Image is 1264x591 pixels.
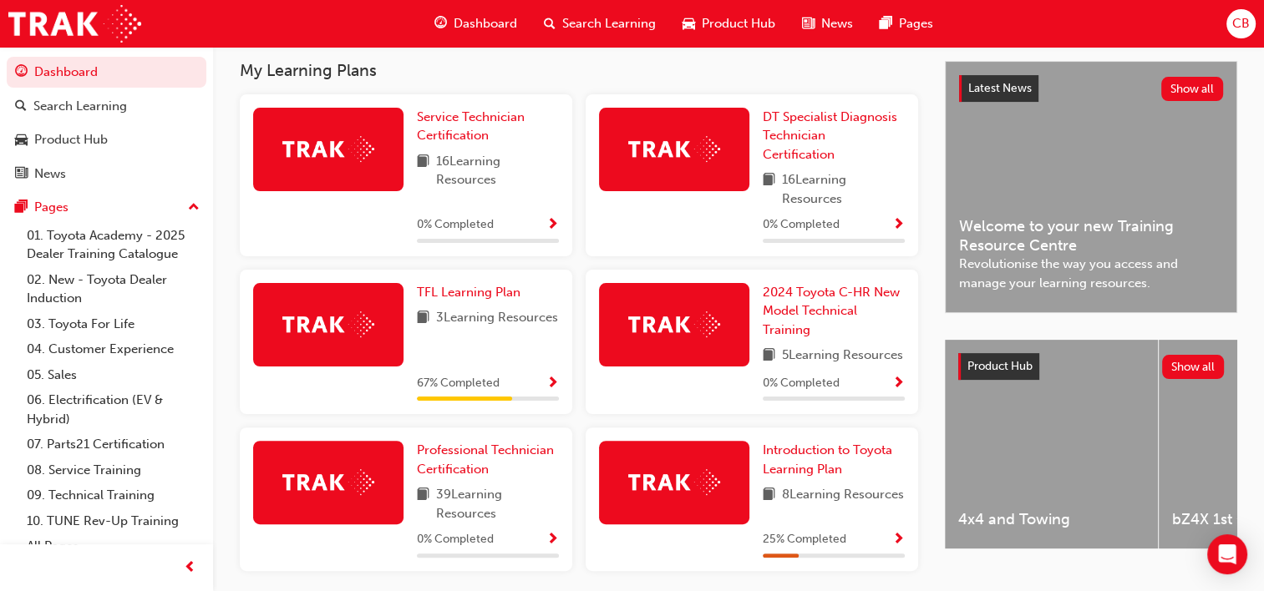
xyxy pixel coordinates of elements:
[20,387,206,432] a: 06. Electrification (EV & Hybrid)
[546,373,559,394] button: Show Progress
[7,57,206,88] a: Dashboard
[282,311,374,337] img: Trak
[417,308,429,329] span: book-icon
[20,482,206,508] a: 09. Technical Training
[34,130,108,149] div: Product Hub
[15,65,28,80] span: guage-icon
[417,285,520,300] span: TFL Learning Plan
[33,97,127,116] div: Search Learning
[945,61,1237,313] a: Latest NewsShow allWelcome to your new Training Resource CentreRevolutionise the way you access a...
[544,13,556,34] span: search-icon
[1162,355,1225,379] button: Show all
[763,285,900,337] span: 2024 Toyota C-HR New Model Technical Training
[763,530,846,549] span: 25 % Completed
[20,533,206,559] a: All Pages
[683,13,695,34] span: car-icon
[7,192,206,223] button: Pages
[1232,14,1250,33] span: CB
[628,311,720,337] img: Trak
[15,99,27,114] span: search-icon
[546,533,559,548] span: Show Progress
[782,485,904,506] span: 8 Learning Resources
[417,530,494,549] span: 0 % Completed
[562,14,656,33] span: Search Learning
[763,283,905,340] a: 2024 Toyota C-HR New Model Technical Training
[15,167,28,182] span: news-icon
[546,529,559,550] button: Show Progress
[417,215,494,235] span: 0 % Completed
[958,353,1224,380] a: Product HubShow all
[417,485,429,523] span: book-icon
[7,91,206,122] a: Search Learning
[184,558,196,578] span: prev-icon
[417,108,559,145] a: Service Technician Certification
[20,457,206,483] a: 08. Service Training
[417,283,527,302] a: TFL Learning Plan
[967,359,1033,373] span: Product Hub
[968,81,1032,95] span: Latest News
[892,529,905,550] button: Show Progress
[892,376,905,391] span: Show Progress
[240,61,918,80] h3: My Learning Plans
[7,159,206,189] a: News
[669,7,789,41] a: car-iconProduct Hub
[763,441,905,478] a: Introduction to Toyota Learning Plan
[1207,534,1247,574] div: Open Intercom Messenger
[892,373,905,394] button: Show Progress
[959,217,1223,255] span: Welcome to your new Training Resource Centre
[434,13,447,34] span: guage-icon
[34,164,66,184] div: News
[282,469,374,495] img: Trak
[15,133,28,148] span: car-icon
[20,267,206,311] a: 02. New - Toyota Dealer Induction
[789,7,866,41] a: news-iconNews
[417,442,554,477] span: Professional Technician Certification
[436,485,559,523] span: 39 Learning Resources
[945,340,1158,548] a: 4x4 and Towing
[763,374,840,393] span: 0 % Completed
[763,215,840,235] span: 0 % Completed
[892,533,905,548] span: Show Progress
[782,170,905,208] span: 16 Learning Resources
[782,346,903,366] span: 5 Learning Resources
[1226,9,1256,38] button: CB
[763,109,897,162] span: DT Specialist Diagnosis Technician Certification
[880,13,892,34] span: pages-icon
[546,215,559,235] button: Show Progress
[417,441,559,478] a: Professional Technician Certification
[763,346,775,366] span: book-icon
[8,5,141,43] img: Trak
[20,336,206,362] a: 04. Customer Experience
[1161,77,1224,101] button: Show all
[866,7,947,41] a: pages-iconPages
[958,510,1145,529] span: 4x4 and Towing
[20,362,206,388] a: 05. Sales
[417,109,525,144] span: Service Technician Certification
[821,14,853,33] span: News
[417,374,500,393] span: 67 % Completed
[892,218,905,233] span: Show Progress
[959,255,1223,292] span: Revolutionise the way you access and manage your learning resources.
[959,75,1223,102] a: Latest NewsShow all
[802,13,815,34] span: news-icon
[20,432,206,457] a: 07. Parts21 Certification
[763,170,775,208] span: book-icon
[15,200,28,215] span: pages-icon
[34,198,69,217] div: Pages
[436,152,559,189] span: 16 Learning Resources
[421,7,530,41] a: guage-iconDashboard
[7,124,206,155] a: Product Hub
[454,14,517,33] span: Dashboard
[763,108,905,164] a: DT Specialist Diagnosis Technician Certification
[20,508,206,534] a: 10. TUNE Rev-Up Training
[628,136,720,162] img: Trak
[702,14,775,33] span: Product Hub
[417,152,429,189] span: book-icon
[763,442,892,477] span: Introduction to Toyota Learning Plan
[763,485,775,506] span: book-icon
[7,53,206,192] button: DashboardSearch LearningProduct HubNews
[436,308,558,329] span: 3 Learning Resources
[20,223,206,267] a: 01. Toyota Academy - 2025 Dealer Training Catalogue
